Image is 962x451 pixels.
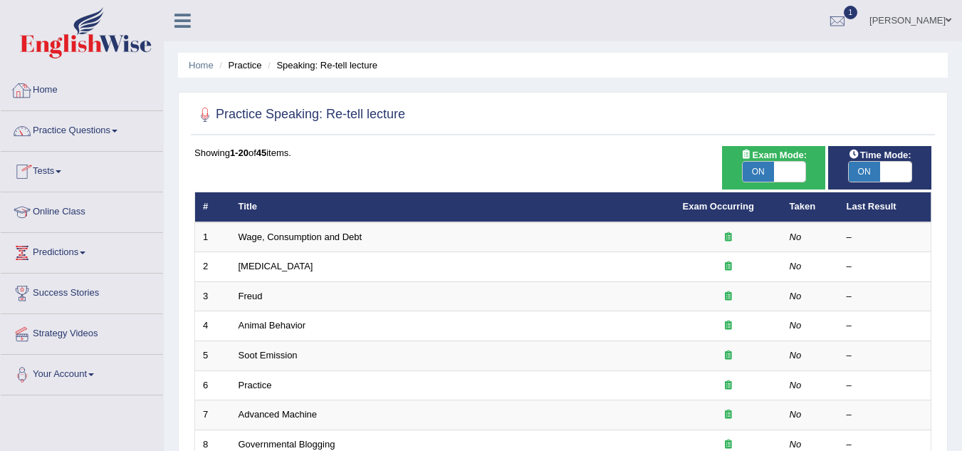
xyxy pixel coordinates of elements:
[683,379,774,393] div: Exam occurring question
[256,147,266,158] b: 45
[735,147,812,162] span: Exam Mode:
[847,290,924,304] div: –
[195,192,231,222] th: #
[847,379,924,393] div: –
[683,260,774,274] div: Exam occurring question
[743,162,774,182] span: ON
[790,261,802,271] em: No
[790,320,802,331] em: No
[239,350,298,361] a: Soot Emission
[790,350,802,361] em: No
[1,233,163,269] a: Predictions
[790,291,802,301] em: No
[683,290,774,304] div: Exam occurring question
[683,201,754,212] a: Exam Occurring
[790,409,802,420] em: No
[216,58,261,72] li: Practice
[1,314,163,350] a: Strategy Videos
[194,104,405,125] h2: Practice Speaking: Re-tell lecture
[264,58,377,72] li: Speaking: Re-tell lecture
[683,319,774,333] div: Exam occurring question
[849,162,880,182] span: ON
[847,260,924,274] div: –
[195,311,231,341] td: 4
[194,146,931,160] div: Showing of items.
[1,152,163,187] a: Tests
[1,355,163,390] a: Your Account
[239,261,313,271] a: [MEDICAL_DATA]
[683,349,774,363] div: Exam occurring question
[195,341,231,371] td: 5
[239,320,306,331] a: Animal Behavior
[790,380,802,390] em: No
[1,274,163,309] a: Success Stories
[847,349,924,363] div: –
[239,439,335,450] a: Governmental Blogging
[839,192,931,222] th: Last Result
[844,6,858,19] span: 1
[231,192,675,222] th: Title
[790,439,802,450] em: No
[847,319,924,333] div: –
[683,408,774,422] div: Exam occurring question
[189,60,214,71] a: Home
[230,147,249,158] b: 1-20
[239,409,318,420] a: Advanced Machine
[847,231,924,244] div: –
[195,370,231,400] td: 6
[1,71,163,106] a: Home
[195,222,231,252] td: 1
[683,231,774,244] div: Exam occurring question
[239,380,272,390] a: Practice
[239,232,362,242] a: Wage, Consumption and Debt
[1,111,163,147] a: Practice Questions
[239,291,263,301] a: Freud
[843,147,917,162] span: Time Mode:
[195,252,231,282] td: 2
[722,146,825,190] div: Show exams occurring in exams
[790,232,802,242] em: No
[847,408,924,422] div: –
[195,281,231,311] td: 3
[782,192,839,222] th: Taken
[195,400,231,430] td: 7
[1,192,163,228] a: Online Class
